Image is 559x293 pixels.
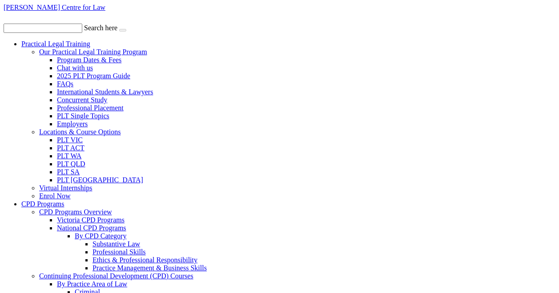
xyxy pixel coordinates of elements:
label: Search here [84,24,117,32]
a: PLT WA [57,152,81,160]
a: Program Dates & Fees [57,56,121,64]
a: PLT QLD [57,160,85,168]
img: call-ic [4,12,14,22]
a: National CPD Programs [57,224,126,232]
a: [PERSON_NAME] Centre for Law [4,4,105,11]
a: CPD Programs Overview [39,208,112,216]
a: Continuing Professional Development (CPD) Courses [39,272,193,280]
a: International Students & Lawyers [57,88,153,96]
a: FAQs [57,80,73,88]
a: PLT [GEOGRAPHIC_DATA] [57,176,143,184]
a: PLT Single Topics [57,112,109,120]
a: By CPD Category [75,232,126,240]
a: PLT VIC [57,136,83,144]
a: By Practice Area of Law [57,280,127,288]
a: Virtual Internships [39,184,92,192]
a: Professional Placement [57,104,124,112]
a: Chat with us [57,64,93,72]
a: PLT ACT [57,144,84,152]
a: Enrol Now [39,192,71,200]
a: PLT SA [57,168,80,176]
a: Practice Management & Business Skills [92,264,207,272]
a: Employers [57,120,88,128]
a: Ethics & Professional Responsibility [92,256,197,264]
a: Our Practical Legal Training Program [39,48,147,56]
a: CPD Programs [21,200,64,208]
a: Professional Skills [92,248,146,256]
img: mail-ic [16,13,28,22]
a: Practical Legal Training [21,40,90,48]
a: Concurrent Study [57,96,107,104]
a: Substantive Law [92,240,140,248]
a: Locations & Course Options [39,128,121,136]
a: 2025 PLT Program Guide [57,72,130,80]
a: Victoria CPD Programs [57,216,125,224]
